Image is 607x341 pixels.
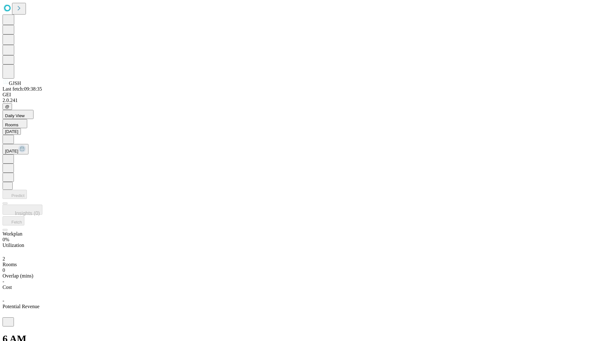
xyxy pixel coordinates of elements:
button: Rooms [3,119,27,128]
span: - [3,298,4,303]
span: 0 [3,267,5,273]
div: 2.0.241 [3,98,604,103]
button: [DATE] [3,128,21,135]
span: Utilization [3,242,24,248]
span: Workplan [3,231,22,236]
button: Predict [3,190,27,199]
span: Insights (0) [15,211,40,216]
span: @ [5,104,9,109]
button: Fetch [3,216,24,225]
span: GJSH [9,81,21,86]
span: Overlap (mins) [3,273,33,278]
span: Cost [3,284,12,290]
span: Rooms [3,262,17,267]
span: Potential Revenue [3,304,40,309]
button: Daily View [3,110,34,119]
div: GEI [3,92,604,98]
span: [DATE] [5,149,18,153]
button: @ [3,103,12,110]
span: Daily View [5,113,25,118]
button: [DATE] [3,144,28,154]
span: Last fetch: 09:38:35 [3,86,42,92]
button: Insights (0) [3,205,42,215]
span: 2 [3,256,5,261]
span: 0% [3,237,9,242]
span: Rooms [5,123,18,127]
span: - [3,279,4,284]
